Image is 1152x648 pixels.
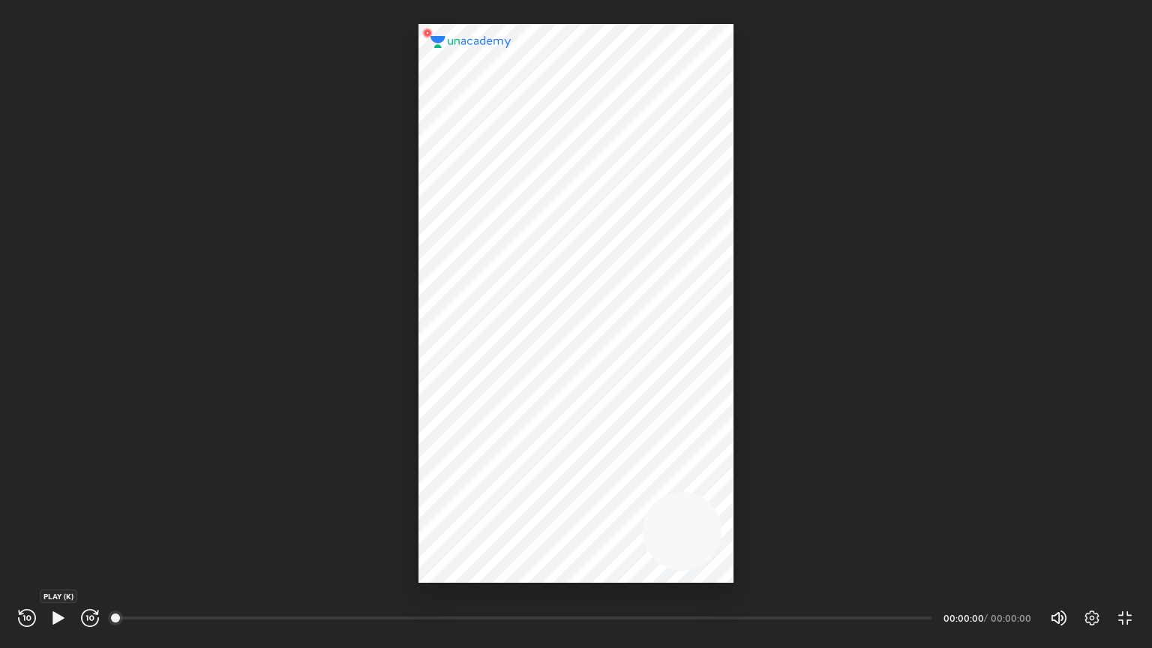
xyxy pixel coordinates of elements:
div: PLAY (K) [40,589,77,603]
div: 00:00:00 [943,613,981,622]
div: 00:00:00 [991,613,1032,622]
div: / [984,613,988,622]
img: logo.2a7e12a2.svg [430,36,511,48]
img: wMgqJGBwKWe8AAAAABJRU5ErkJggg== [418,24,436,42]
